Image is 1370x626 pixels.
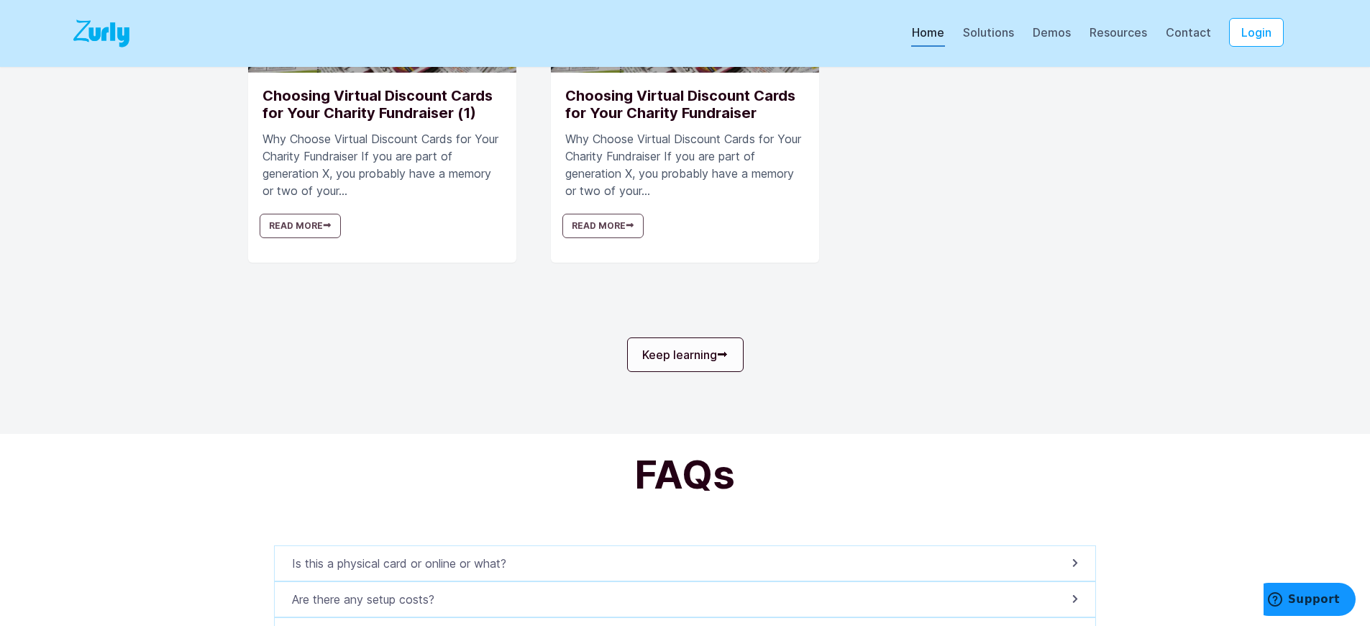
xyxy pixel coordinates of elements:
button: Login [1229,18,1284,47]
button: Is this a physical card or online or what? [274,545,1096,581]
p: Are there any setup costs? [292,591,443,608]
iframe: Opens a widget where you can find more information [1264,583,1356,619]
a: Resources [1089,25,1148,47]
a: Demos [1032,25,1072,47]
img: Logo [69,17,138,50]
p: Why Choose Virtual Discount Cards for Your Charity Fundraiser If you are part of generation X, yo... [262,130,502,199]
a: Login [1212,25,1301,40]
div: Solutions [962,24,1015,48]
p: Why Choose Virtual Discount Cards for Your Charity Fundraiser If you are part of generation X, yo... [565,130,805,199]
h3: Choosing Virtual Discount Cards for Your Charity Fundraiser [565,87,805,130]
a: Keep learning⮕ [627,337,744,372]
button: Are there any setup costs? [274,581,1096,617]
a: Read More⮕ [562,214,644,239]
a: Contact [1165,25,1212,47]
a: Read More⮕ [260,214,341,239]
a: Home [911,25,945,47]
h3: Choosing Virtual Discount Cards for Your Charity Fundraiser (1) [262,87,502,130]
p: Is this a physical card or online or what? [292,555,515,572]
